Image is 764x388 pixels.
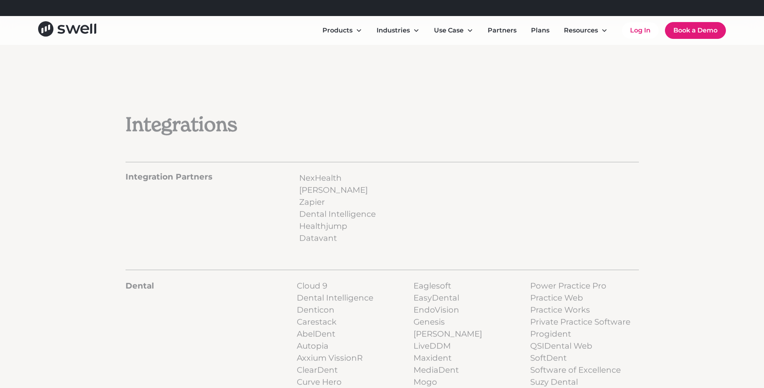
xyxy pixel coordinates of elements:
[377,26,410,35] div: Industries
[525,22,556,38] a: Plans
[564,26,598,35] div: Resources
[299,172,376,244] p: NexHealth [PERSON_NAME] Zapier Dental Intelligence Healthjump Datavant
[434,26,464,35] div: Use Case
[126,113,434,136] h2: Integrations
[316,22,369,38] div: Products
[557,22,614,38] div: Resources
[428,22,480,38] div: Use Case
[126,279,154,291] div: Dental
[481,22,523,38] a: Partners
[322,26,353,35] div: Products
[370,22,426,38] div: Industries
[665,22,726,39] a: Book a Demo
[622,22,659,38] a: Log In
[38,21,96,39] a: home
[126,172,213,181] h3: Integration Partners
